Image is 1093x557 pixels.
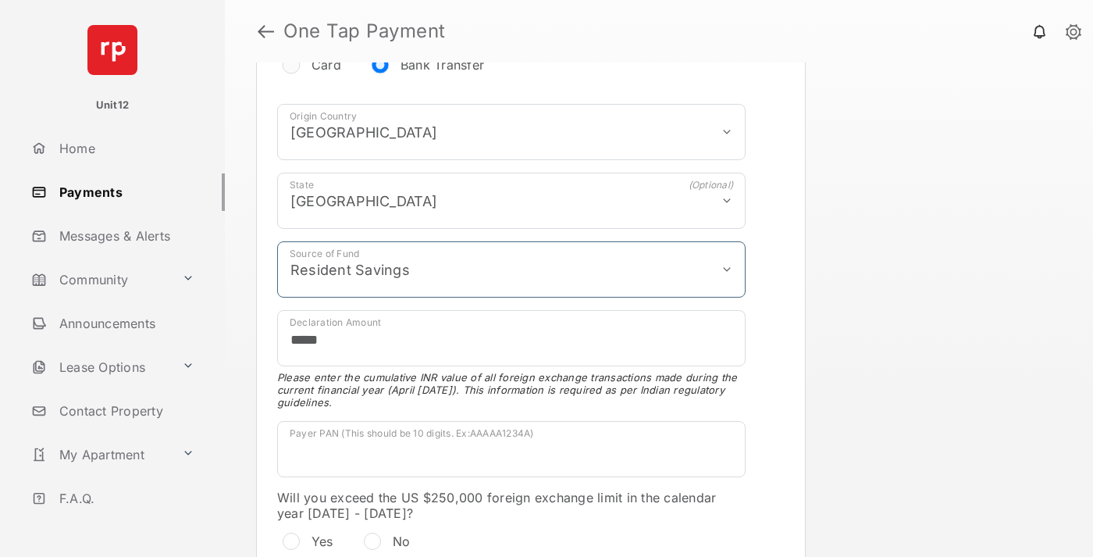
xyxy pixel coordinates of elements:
a: My Apartment [25,436,176,473]
label: No [393,534,411,549]
label: Card [312,57,341,73]
a: Payments [25,173,225,211]
label: Bank Transfer [401,57,484,73]
a: Community [25,261,176,298]
strong: One Tap Payment [283,22,446,41]
img: svg+xml;base64,PHN2ZyB4bWxucz0iaHR0cDovL3d3dy53My5vcmcvMjAwMC9zdmciIHdpZHRoPSI2NCIgaGVpZ2h0PSI2NC... [87,25,137,75]
a: Contact Property [25,392,225,430]
a: Lease Options [25,348,176,386]
label: Yes [312,534,333,549]
label: Will you exceed the US $250,000 foreign exchange limit in the calendar year [DATE] - [DATE]? [277,490,746,521]
a: Messages & Alerts [25,217,225,255]
a: Home [25,130,225,167]
span: Please enter the cumulative INR value of all foreign exchange transactions made during the curren... [277,371,746,409]
a: Announcements [25,305,225,342]
a: F.A.Q. [25,480,225,517]
p: Unit12 [96,98,130,113]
